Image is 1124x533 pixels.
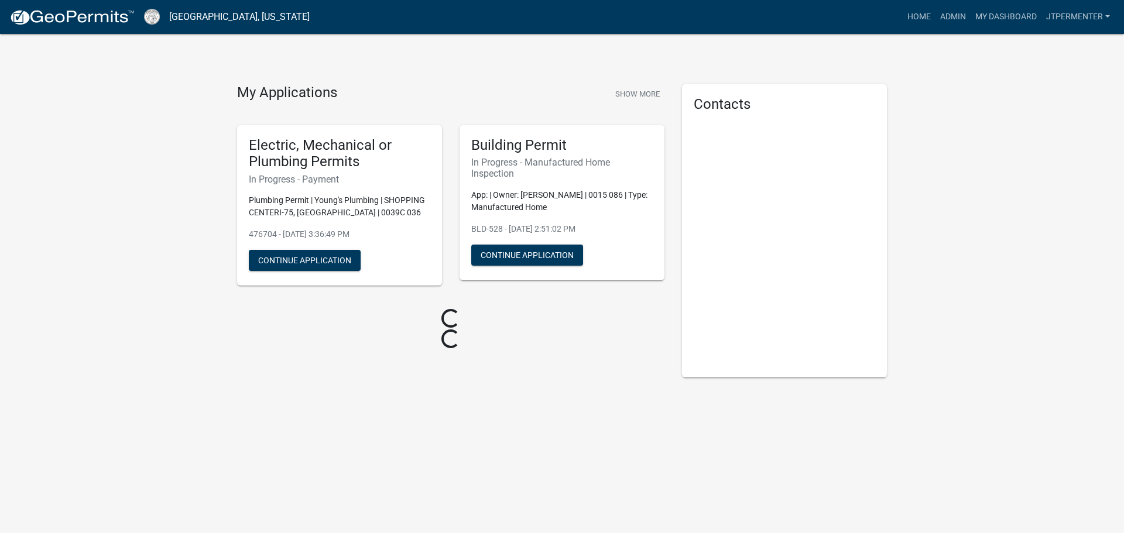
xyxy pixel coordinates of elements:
h6: In Progress - Manufactured Home Inspection [471,157,653,179]
img: Cook County, Georgia [144,9,160,25]
h5: Building Permit [471,137,653,154]
p: App: | Owner: [PERSON_NAME] | 0015 086 | Type: Manufactured Home [471,189,653,214]
h5: Electric, Mechanical or Plumbing Permits [249,137,430,171]
h5: Contacts [694,96,875,113]
a: Home [903,6,935,28]
button: Continue Application [471,245,583,266]
a: Admin [935,6,971,28]
a: [GEOGRAPHIC_DATA], [US_STATE] [169,7,310,27]
p: BLD-528 - [DATE] 2:51:02 PM [471,223,653,235]
p: Plumbing Permit | Young's Plumbing | SHOPPING CENTERI-75, [GEOGRAPHIC_DATA] | 0039C 036 [249,194,430,219]
a: My Dashboard [971,6,1041,28]
h6: In Progress - Payment [249,174,430,185]
p: 476704 - [DATE] 3:36:49 PM [249,228,430,240]
a: jtpermenter [1041,6,1115,28]
h4: My Applications [237,84,337,102]
button: Continue Application [249,250,361,271]
button: Show More [611,84,664,104]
